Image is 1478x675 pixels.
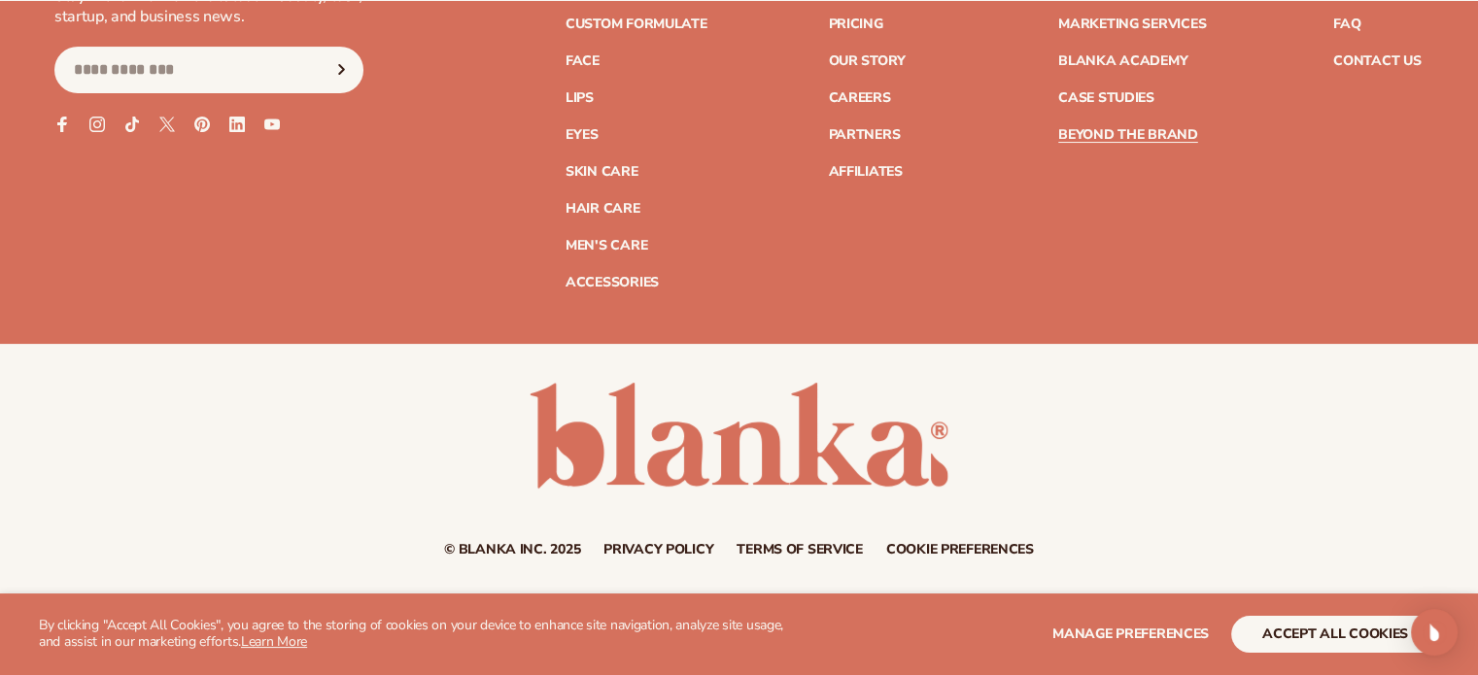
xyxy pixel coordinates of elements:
a: Partners [828,128,900,142]
button: accept all cookies [1231,616,1439,653]
small: © Blanka Inc. 2025 [444,540,580,558]
a: Cookie preferences [886,543,1034,557]
a: Eyes [566,128,599,142]
p: By clicking "Accept All Cookies", you agree to the storing of cookies on your device to enhance s... [39,618,806,651]
a: Skin Care [566,165,637,179]
a: Face [566,54,600,68]
a: Learn More [241,632,307,651]
a: Pricing [828,17,882,31]
a: Our Story [828,54,905,68]
a: Blanka Academy [1058,54,1187,68]
a: Hair Care [566,202,639,216]
a: Men's Care [566,239,647,253]
span: Manage preferences [1052,624,1209,643]
button: Manage preferences [1052,616,1209,653]
a: FAQ [1333,17,1360,31]
div: Open Intercom Messenger [1411,609,1458,656]
a: Affiliates [828,165,902,179]
a: Accessories [566,276,659,289]
a: Privacy policy [603,543,713,557]
a: Lips [566,91,594,105]
button: Subscribe [320,47,362,93]
a: Beyond the brand [1058,128,1198,142]
a: Custom formulate [566,17,707,31]
a: Case Studies [1058,91,1154,105]
a: Careers [828,91,890,105]
a: Marketing services [1058,17,1206,31]
a: Contact Us [1333,54,1421,68]
a: Terms of service [737,543,863,557]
